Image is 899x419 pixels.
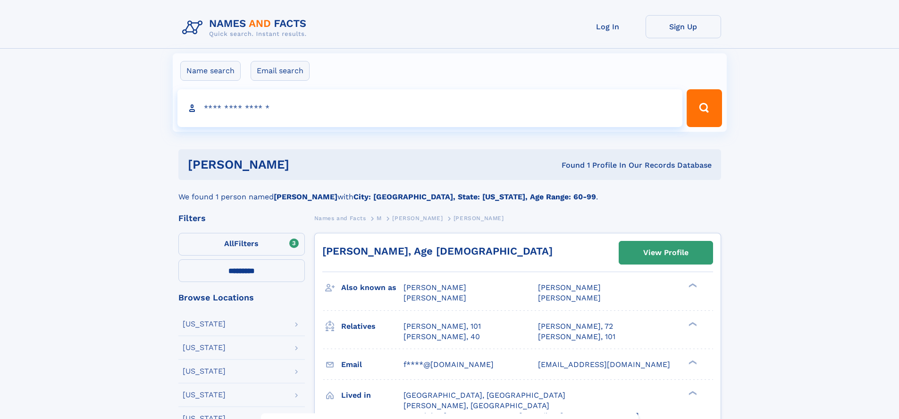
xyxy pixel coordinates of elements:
[538,332,615,342] a: [PERSON_NAME], 101
[180,61,241,81] label: Name search
[224,239,234,248] span: All
[183,368,226,375] div: [US_STATE]
[178,214,305,222] div: Filters
[178,180,721,203] div: We found 1 person named with .
[353,192,596,201] b: City: [GEOGRAPHIC_DATA], State: [US_STATE], Age Range: 60-99
[538,283,601,292] span: [PERSON_NAME]
[274,192,337,201] b: [PERSON_NAME]
[403,321,481,332] a: [PERSON_NAME], 101
[403,332,480,342] a: [PERSON_NAME], 40
[538,321,613,332] a: [PERSON_NAME], 72
[646,15,721,38] a: Sign Up
[377,212,382,224] a: M
[403,283,466,292] span: [PERSON_NAME]
[687,89,722,127] button: Search Button
[178,233,305,256] label: Filters
[341,280,403,296] h3: Also known as
[341,387,403,403] h3: Lived in
[251,61,310,81] label: Email search
[425,160,712,171] div: Found 1 Profile In Our Records Database
[643,242,689,264] div: View Profile
[454,215,504,222] span: [PERSON_NAME]
[177,89,683,127] input: search input
[686,321,697,327] div: ❯
[183,344,226,351] div: [US_STATE]
[570,15,646,38] a: Log In
[183,391,226,399] div: [US_STATE]
[341,357,403,373] h3: Email
[377,215,382,222] span: M
[403,391,565,400] span: [GEOGRAPHIC_DATA], [GEOGRAPHIC_DATA]
[322,245,553,257] a: [PERSON_NAME], Age [DEMOGRAPHIC_DATA]
[619,241,713,264] a: View Profile
[686,359,697,365] div: ❯
[188,159,426,171] h1: [PERSON_NAME]
[538,360,670,369] span: [EMAIL_ADDRESS][DOMAIN_NAME]
[178,293,305,302] div: Browse Locations
[392,212,443,224] a: [PERSON_NAME]
[314,212,366,224] a: Names and Facts
[686,282,697,289] div: ❯
[392,215,443,222] span: [PERSON_NAME]
[178,15,314,41] img: Logo Names and Facts
[341,318,403,334] h3: Relatives
[403,293,466,302] span: [PERSON_NAME]
[183,320,226,328] div: [US_STATE]
[403,401,549,410] span: [PERSON_NAME], [GEOGRAPHIC_DATA]
[538,293,601,302] span: [PERSON_NAME]
[686,390,697,396] div: ❯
